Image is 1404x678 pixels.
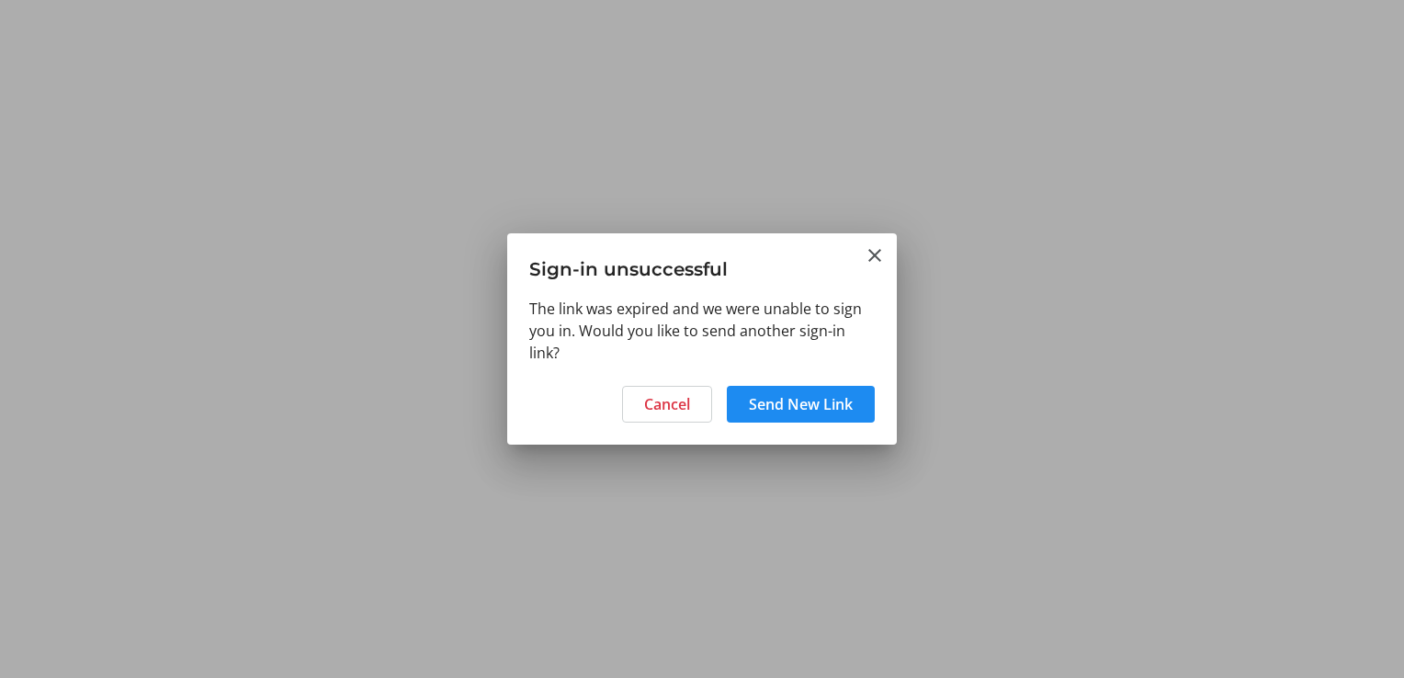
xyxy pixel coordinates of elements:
[749,393,853,415] span: Send New Link
[727,386,875,423] button: Send New Link
[507,298,897,375] div: The link was expired and we were unable to sign you in. Would you like to send another sign-in link?
[507,233,897,297] h3: Sign-in unsuccessful
[864,244,886,266] button: Close
[644,393,690,415] span: Cancel
[622,386,712,423] button: Cancel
